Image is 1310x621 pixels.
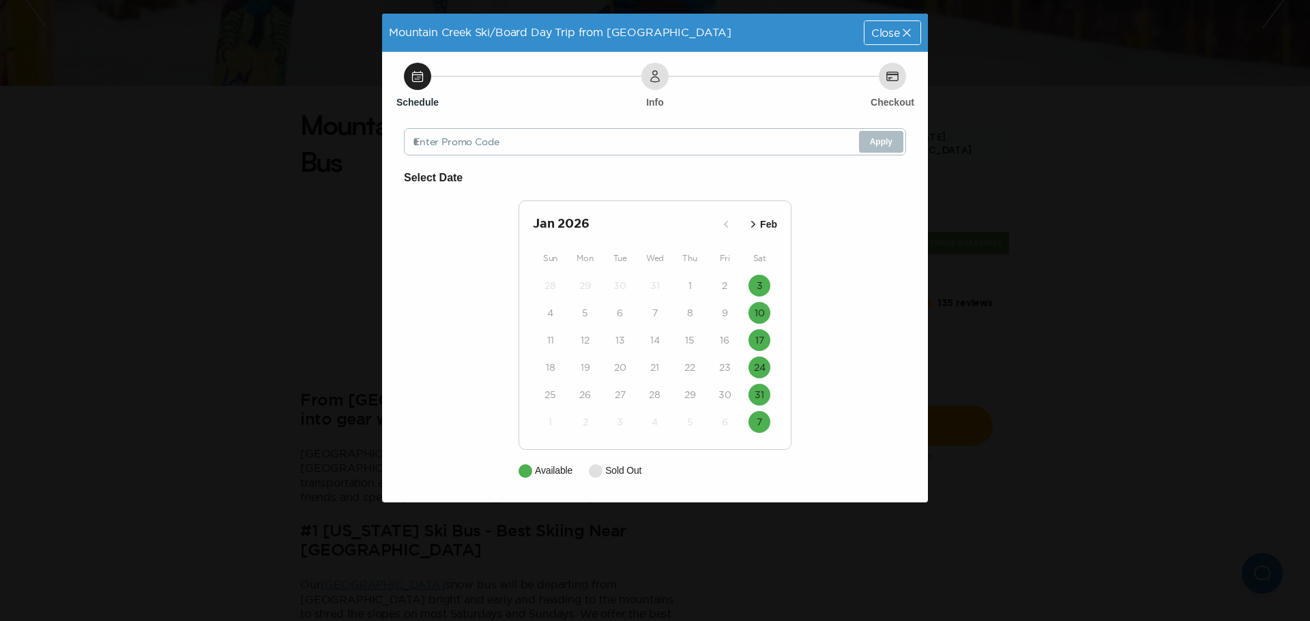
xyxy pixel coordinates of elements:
[581,333,589,347] time: 12
[617,306,623,320] time: 6
[644,329,666,351] button: 14
[644,357,666,378] button: 21
[714,329,736,351] button: 16
[871,95,914,109] h6: Checkout
[568,250,602,267] div: Mon
[547,306,553,320] time: 4
[644,275,666,297] button: 31
[583,415,588,429] time: 2
[684,388,696,402] time: 29
[714,357,736,378] button: 23
[755,306,765,320] time: 10
[574,411,596,433] button: 2
[679,411,701,433] button: 5
[757,415,762,429] time: 7
[644,302,666,324] button: 7
[540,275,562,297] button: 28
[714,302,736,324] button: 9
[679,275,701,297] button: 1
[722,279,727,292] time: 2
[582,306,588,320] time: 5
[714,411,736,433] button: 6
[574,302,596,324] button: 5
[679,302,701,324] button: 8
[650,333,660,347] time: 14
[574,357,596,378] button: 19
[708,250,742,267] div: Fri
[755,333,764,347] time: 17
[579,388,591,402] time: 26
[748,411,770,433] button: 7
[637,250,672,267] div: Wed
[602,250,637,267] div: Tue
[679,357,701,378] button: 22
[685,333,695,347] time: 15
[544,388,556,402] time: 25
[748,384,770,406] button: 31
[547,333,554,347] time: 11
[714,275,736,297] button: 2
[673,250,708,267] div: Thu
[757,279,763,292] time: 3
[614,361,626,374] time: 20
[574,329,596,351] button: 12
[755,388,764,402] time: 31
[742,250,777,267] div: Sat
[613,279,626,292] time: 30
[650,279,660,292] time: 31
[609,329,631,351] button: 13
[609,411,631,433] button: 3
[540,302,562,324] button: 4
[609,357,631,378] button: 20
[615,333,625,347] time: 13
[684,361,695,374] time: 22
[718,388,731,402] time: 30
[650,361,659,374] time: 21
[742,213,781,236] button: Feb
[546,361,555,374] time: 18
[579,279,591,292] time: 29
[574,384,596,406] button: 26
[533,250,568,267] div: Sun
[687,415,693,429] time: 5
[609,275,631,297] button: 30
[748,302,770,324] button: 10
[574,275,596,297] button: 29
[748,357,770,378] button: 24
[540,329,562,351] button: 11
[754,361,766,374] time: 24
[535,464,572,478] p: Available
[544,279,556,292] time: 28
[396,95,439,109] h6: Schedule
[652,415,658,429] time: 4
[688,279,692,292] time: 1
[617,415,623,429] time: 3
[540,384,562,406] button: 25
[687,306,693,320] time: 8
[719,361,731,374] time: 23
[644,384,666,406] button: 28
[649,388,660,402] time: 28
[605,464,641,478] p: Sold Out
[615,388,626,402] time: 27
[533,215,715,234] h2: Jan 2026
[722,415,728,429] time: 6
[748,329,770,351] button: 17
[760,217,777,232] p: Feb
[404,169,906,187] h6: Select Date
[389,26,731,38] span: Mountain Creek Ski/Board Day Trip from [GEOGRAPHIC_DATA]
[748,275,770,297] button: 3
[679,329,701,351] button: 15
[540,357,562,378] button: 18
[871,27,900,38] span: Close
[720,333,729,347] time: 16
[609,302,631,324] button: 6
[714,384,736,406] button: 30
[644,411,666,433] button: 4
[679,384,701,406] button: 29
[549,415,552,429] time: 1
[581,361,590,374] time: 19
[652,306,658,320] time: 7
[646,95,664,109] h6: Info
[540,411,562,433] button: 1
